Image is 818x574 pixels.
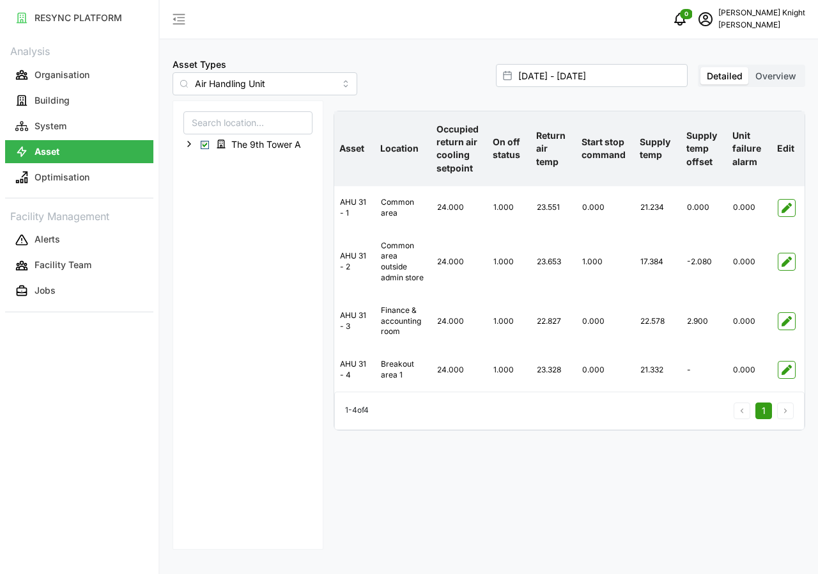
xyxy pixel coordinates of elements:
[718,19,805,31] p: [PERSON_NAME]
[718,7,805,19] p: [PERSON_NAME] Knight
[376,295,431,347] div: Finance & accounting room
[5,280,153,303] button: Jobs
[335,300,374,342] div: AHU 31 - 3
[755,70,796,81] span: Overview
[5,166,153,189] button: Optimisation
[335,187,374,229] div: AHU 31 - 1
[5,206,153,225] p: Facility Management
[532,306,576,337] div: 22.827
[5,227,153,253] a: Alerts
[577,192,634,223] div: 0.000
[755,403,772,419] button: 1
[173,58,226,72] label: Asset Types
[376,187,431,229] div: Common area
[775,132,802,165] p: Edit
[432,355,488,386] div: 24.000
[432,246,488,278] div: 24.000
[488,306,530,337] div: 1.000
[35,171,89,184] p: Optimisation
[5,5,153,31] a: RESYNC PLATFORM
[35,233,60,246] p: Alerts
[432,192,488,223] div: 24.000
[5,278,153,304] a: Jobs
[5,164,153,190] a: Optimisation
[35,12,122,24] p: RESYNC PLATFORM
[682,306,727,337] div: 2.900
[35,120,66,132] p: System
[684,10,688,19] span: 0
[707,70,743,81] span: Detailed
[684,119,725,179] p: Supply temp offset
[35,284,56,297] p: Jobs
[534,119,574,179] p: Return air temp
[337,132,373,165] p: Asset
[376,230,431,294] div: Common area outside admin store
[5,113,153,139] a: System
[35,94,70,107] p: Building
[635,355,680,386] div: 21.332
[728,306,771,337] div: 0.000
[5,254,153,277] button: Facility Team
[577,246,634,278] div: 1.000
[5,6,153,29] button: RESYNC PLATFORM
[667,6,693,32] button: notifications
[488,192,530,223] div: 1.000
[35,145,59,158] p: Asset
[635,192,680,223] div: 21.234
[5,253,153,278] a: Facility Team
[577,306,634,337] div: 0.000
[5,89,153,112] button: Building
[682,246,727,278] div: -2.080
[730,119,769,179] p: Unit failure alarm
[532,355,576,386] div: 23.328
[5,62,153,88] a: Organisation
[635,246,680,278] div: 17.384
[693,6,718,32] button: schedule
[728,355,771,386] div: 0.000
[5,88,153,113] a: Building
[432,306,488,337] div: 24.000
[5,228,153,251] button: Alerts
[5,115,153,138] button: System
[490,125,529,172] p: On off status
[378,132,429,165] p: Location
[728,192,771,223] div: 0.000
[335,241,374,283] div: AHU 31 - 2
[532,246,576,278] div: 23.653
[5,63,153,86] button: Organisation
[488,246,530,278] div: 1.000
[5,139,153,164] a: Asset
[231,138,301,151] span: The 9th Tower A
[201,141,209,149] span: Select The 9th Tower A
[183,111,313,134] input: Search location...
[211,136,310,152] span: The 9th Tower A
[682,192,727,223] div: 0.000
[488,355,530,386] div: 1.000
[345,404,369,417] p: 1 - 4 of 4
[532,192,576,223] div: 23.551
[35,259,91,271] p: Facility Team
[376,349,431,391] div: Breakout area 1
[579,125,632,172] p: Start stop command
[434,113,486,185] p: Occupied return air cooling setpoint
[637,125,678,172] p: Supply temp
[5,140,153,163] button: Asset
[335,349,374,391] div: AHU 31 - 4
[5,41,153,60] p: Analysis
[577,355,634,386] div: 0.000
[35,68,89,81] p: Organisation
[682,355,727,386] div: -
[728,246,771,278] div: 0.000
[635,306,680,337] div: 22.578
